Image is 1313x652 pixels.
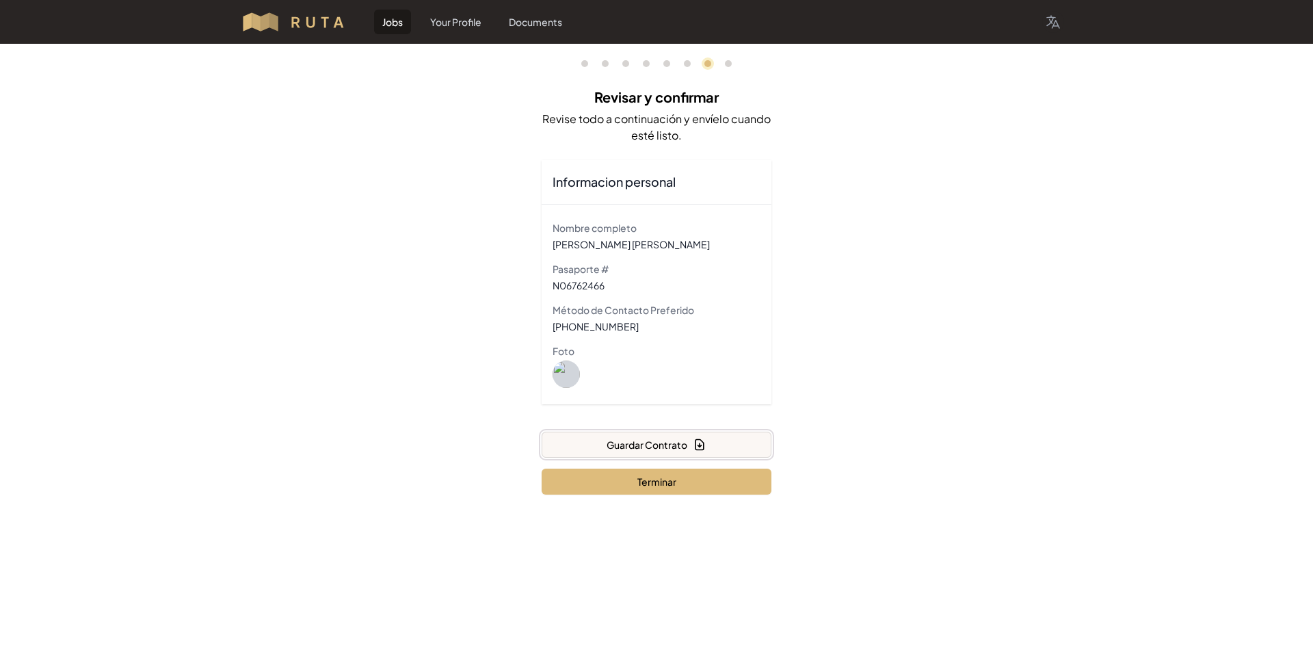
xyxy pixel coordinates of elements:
[553,278,760,292] dd: N06762466
[542,83,771,111] h2: Revisar y confirmar
[553,320,760,333] dd: [PHONE_NUMBER]
[553,303,760,317] dt: Método de Contacto Preferido
[553,237,760,251] dd: [PERSON_NAME] [PERSON_NAME]
[422,10,490,34] a: Your Profile
[553,344,760,358] dt: Foto
[542,469,771,495] button: Terminar
[241,11,358,33] img: Your Company
[501,10,570,34] a: Documents
[542,44,771,83] nav: Progress
[553,221,760,235] dt: Nombre completo
[542,432,771,458] button: Guardar Contrato
[542,111,771,144] p: Revise todo a continuación y envíelo cuando esté listo.
[553,174,760,190] h3: Informacion personal
[374,10,411,34] a: Jobs
[553,262,760,276] dt: Pasaporte #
